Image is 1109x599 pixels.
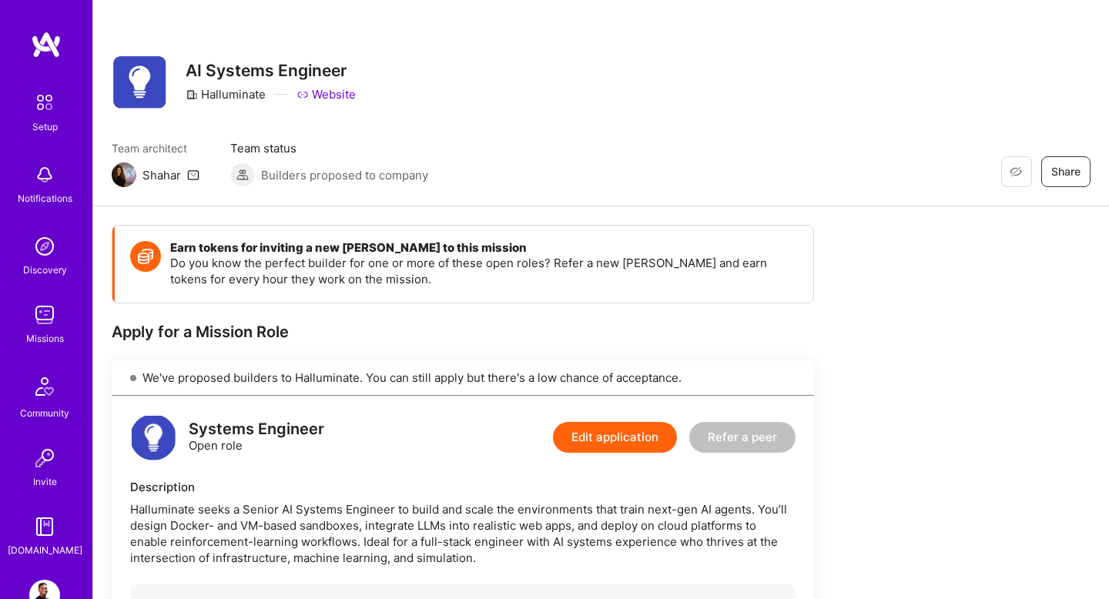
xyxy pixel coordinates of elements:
[130,414,176,460] img: logo
[26,368,63,405] img: Community
[112,140,199,156] span: Team architect
[130,241,161,272] img: Token icon
[26,330,64,346] div: Missions
[553,422,677,453] button: Edit application
[186,61,356,80] h3: AI Systems Engineer
[130,501,796,566] div: Halluminate seeks a Senior AI Systems Engineer to build and scale the environments that train nex...
[142,167,181,183] div: Shahar
[29,231,60,262] img: discovery
[31,31,62,59] img: logo
[230,162,255,187] img: Builders proposed to company
[112,55,167,109] img: Company Logo
[18,190,72,206] div: Notifications
[28,86,61,119] img: setup
[112,360,814,396] div: We've proposed builders to Halluminate. You can still apply but there's a low chance of acceptance.
[8,542,82,558] div: [DOMAIN_NAME]
[20,405,69,421] div: Community
[1010,166,1022,178] i: icon EyeClosed
[186,89,198,101] i: icon CompanyGray
[112,162,136,187] img: Team Architect
[170,255,798,287] p: Do you know the perfect builder for one or more of these open roles? Refer a new [PERSON_NAME] an...
[261,167,428,183] span: Builders proposed to company
[689,422,796,453] button: Refer a peer
[29,511,60,542] img: guide book
[130,479,796,495] div: Description
[32,119,58,135] div: Setup
[187,169,199,181] i: icon Mail
[33,474,57,490] div: Invite
[29,443,60,474] img: Invite
[170,241,798,255] h4: Earn tokens for inviting a new [PERSON_NAME] to this mission
[1051,164,1081,179] span: Share
[23,262,67,278] div: Discovery
[1041,156,1091,187] button: Share
[230,140,428,156] span: Team status
[29,159,60,190] img: bell
[29,299,60,330] img: teamwork
[186,86,266,102] div: Halluminate
[297,86,356,102] a: Website
[189,421,324,437] div: Systems Engineer
[189,421,324,453] div: Open role
[112,322,814,342] div: Apply for a Mission Role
